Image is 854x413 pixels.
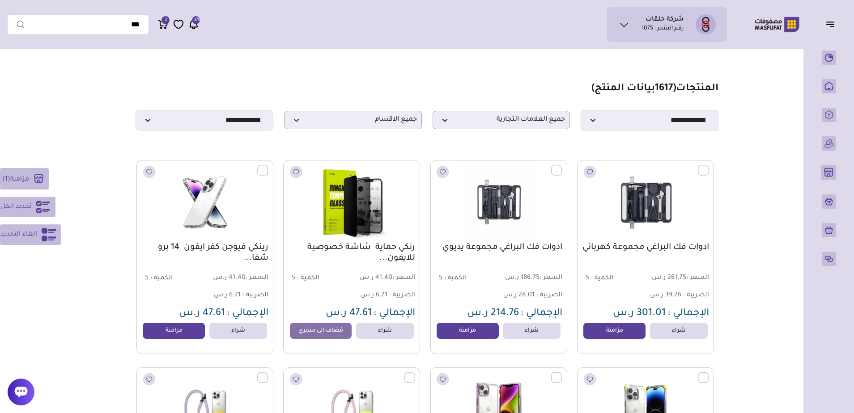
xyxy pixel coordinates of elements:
[326,308,372,319] span: 47.61 ر.س
[0,229,37,240] span: إلغاء التحديد
[353,274,416,282] span: 41.40 ر.س
[292,275,295,282] span: 5
[5,176,8,183] span: 1
[145,275,149,282] span: 5
[150,275,173,282] span: الكمية :
[206,274,268,282] span: 41.40 ر.س
[10,176,29,183] span: مزامنة
[435,242,562,253] a: ادوات فك البراغي مجموعة يديوي
[290,323,352,339] a: مُضاف الى متجري
[696,14,716,34] img: شركة حلقات
[642,25,684,34] p: رقم المتجر : 1075
[242,292,268,299] span: الضريبة :
[214,292,241,299] span: 6.21 ر.س
[297,275,319,282] span: الكمية :
[613,308,666,319] span: 301.01 ر.س
[503,323,561,339] a: شراء
[438,116,565,124] span: جميع العلامات التجارية
[591,83,718,96] h1: المنتجات
[591,275,613,282] span: الكمية :
[433,111,570,129] p: جميع العلامات التجارية
[192,16,200,24] span: 1376
[142,165,268,240] img: 20250918220753314701.png
[389,292,415,299] span: الضريبة :
[503,292,535,299] span: 28.01 ر.س
[165,16,167,24] span: 3
[582,242,709,253] a: ادوات فك البراغي مجموعة كهربائي
[444,275,467,282] span: الكمية :
[650,323,708,339] a: شراء
[227,308,268,319] span: الإجمالي :
[646,16,684,25] h1: شركة حلقات
[0,202,32,212] span: تحديد الكل
[576,161,715,244] img: 20250918220852272574.png
[209,323,267,339] a: شراء
[650,292,681,299] span: 39.26 ر.س
[467,308,519,319] span: 214.76 ر.س
[521,308,562,319] span: الإجمالي :
[284,111,422,129] p: جميع الاقسام
[540,274,562,282] span: السعر :
[437,323,499,339] a: مزامنة
[683,292,709,299] span: الضريبة :
[686,274,709,282] span: السعر :
[748,16,806,33] img: Logo
[289,116,417,124] span: جميع الاقسام
[158,19,169,30] a: 3
[436,165,562,240] img: 20250918220842979466.png
[374,308,415,319] span: الإجمالي :
[500,274,562,282] span: 186.75 ر.س
[591,84,676,94] span: ( بيانات المنتج)
[439,275,442,282] span: 5
[188,19,199,30] a: 1376
[392,274,415,282] span: السعر :
[356,323,414,339] a: شراء
[583,323,646,339] a: مزامنة
[143,323,205,339] a: مزامنة
[536,292,562,299] span: الضريبة :
[288,242,415,264] a: رنكي حماية شاشة خصوصية للايفون...
[141,242,268,264] a: رينكي فيوجن كفر ايفون 14 برو شفا...
[246,274,268,282] span: السعر :
[586,275,589,282] span: 5
[655,84,673,94] span: 1617
[361,292,387,299] span: 6.21 ر.س
[179,308,225,319] span: 47.61 ر.س
[646,274,709,282] span: 261.75 ر.س
[289,165,415,240] img: 20250918220812908587.png
[667,308,709,319] span: الإجمالي :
